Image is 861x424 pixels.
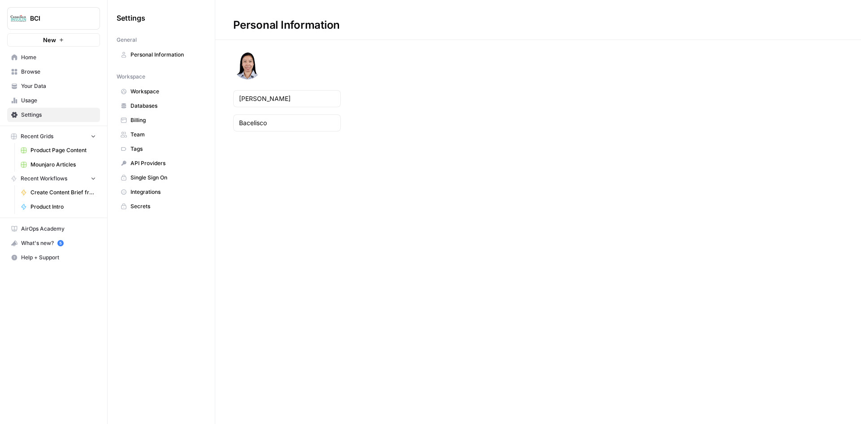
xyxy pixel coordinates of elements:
[59,241,61,245] text: 5
[17,200,100,214] a: Product Intro
[21,254,96,262] span: Help + Support
[57,240,64,246] a: 5
[21,111,96,119] span: Settings
[7,93,100,108] a: Usage
[7,50,100,65] a: Home
[21,96,96,105] span: Usage
[130,188,202,196] span: Integrations
[30,203,96,211] span: Product Intro
[7,222,100,236] a: AirOps Academy
[130,131,202,139] span: Team
[43,35,56,44] span: New
[30,188,96,197] span: Create Content Brief from Keyword - Mounjaro
[117,13,145,23] span: Settings
[7,250,100,265] button: Help + Support
[117,73,145,81] span: Workspace
[21,225,96,233] span: AirOps Academy
[7,130,100,143] button: Recent Grids
[130,87,202,96] span: Workspace
[130,174,202,182] span: Single Sign On
[30,161,96,169] span: Mounjaro Articles
[7,108,100,122] a: Settings
[117,99,206,113] a: Databases
[117,36,137,44] span: General
[17,157,100,172] a: Mounjaro Articles
[30,146,96,154] span: Product Page Content
[7,65,100,79] a: Browse
[117,185,206,199] a: Integrations
[117,170,206,185] a: Single Sign On
[117,142,206,156] a: Tags
[7,79,100,93] a: Your Data
[21,175,67,183] span: Recent Workflows
[30,14,84,23] span: BCI
[21,53,96,61] span: Home
[130,51,202,59] span: Personal Information
[8,236,100,250] div: What's new?
[117,48,206,62] a: Personal Information
[130,102,202,110] span: Databases
[130,116,202,124] span: Billing
[17,185,100,200] a: Create Content Brief from Keyword - Mounjaro
[117,156,206,170] a: API Providers
[215,18,358,32] div: Personal Information
[117,113,206,127] a: Billing
[233,51,262,79] img: avatar
[117,84,206,99] a: Workspace
[117,199,206,214] a: Secrets
[117,127,206,142] a: Team
[130,145,202,153] span: Tags
[130,159,202,167] span: API Providers
[17,143,100,157] a: Product Page Content
[21,132,53,140] span: Recent Grids
[10,10,26,26] img: BCI Logo
[7,172,100,185] button: Recent Workflows
[21,68,96,76] span: Browse
[7,236,100,250] button: What's new? 5
[130,202,202,210] span: Secrets
[21,82,96,90] span: Your Data
[7,7,100,30] button: Workspace: BCI
[7,33,100,47] button: New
